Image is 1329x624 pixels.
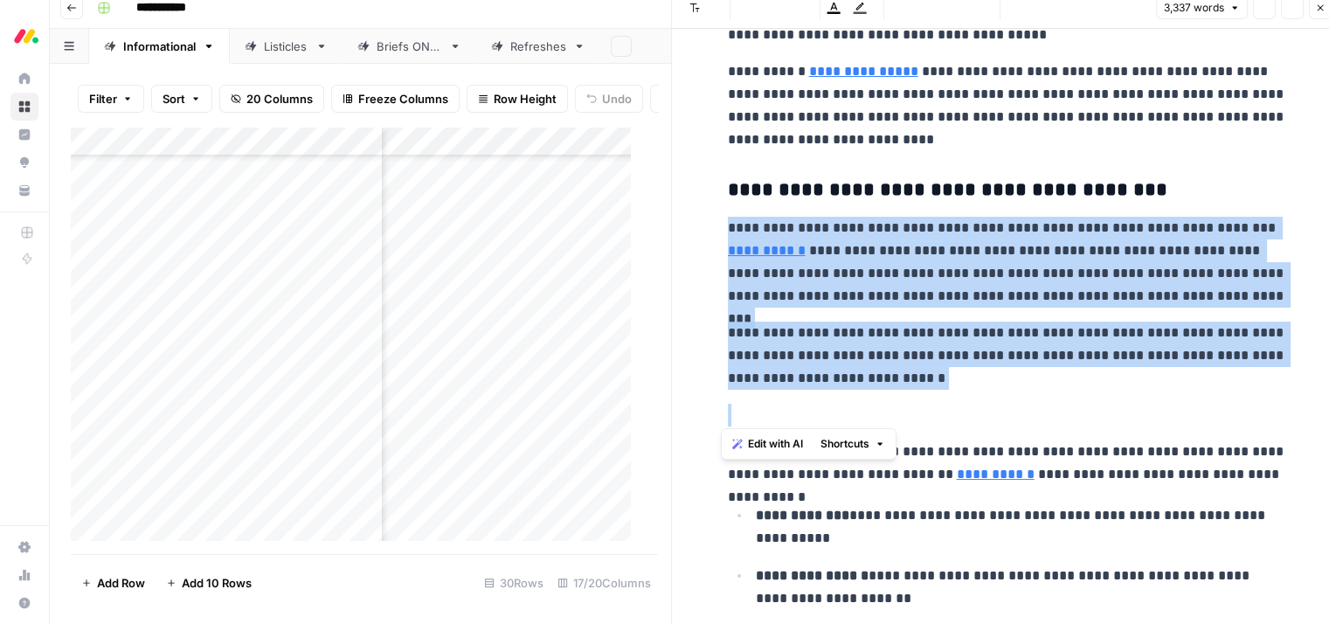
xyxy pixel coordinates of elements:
[10,177,38,205] a: Your Data
[10,93,38,121] a: Browse
[748,436,803,452] span: Edit with AI
[602,90,632,107] span: Undo
[10,14,38,58] button: Workspace: Monday.com
[343,29,476,64] a: Briefs ONLY
[78,85,144,113] button: Filter
[10,65,38,93] a: Home
[10,533,38,561] a: Settings
[151,85,212,113] button: Sort
[494,90,557,107] span: Row Height
[182,574,252,592] span: Add 10 Rows
[89,90,117,107] span: Filter
[230,29,343,64] a: Listicles
[10,589,38,617] button: Help + Support
[477,569,550,597] div: 30 Rows
[89,29,230,64] a: Informational
[264,38,308,55] div: Listicles
[123,38,196,55] div: Informational
[219,85,324,113] button: 20 Columns
[10,149,38,177] a: Opportunities
[467,85,568,113] button: Row Height
[820,436,869,452] span: Shortcuts
[71,569,156,597] button: Add Row
[163,90,185,107] span: Sort
[476,29,600,64] a: Refreshes
[510,38,566,55] div: Refreshes
[358,90,448,107] span: Freeze Columns
[377,38,442,55] div: Briefs ONLY
[550,569,658,597] div: 17/20 Columns
[97,574,145,592] span: Add Row
[813,433,892,455] button: Shortcuts
[10,20,42,52] img: Monday.com Logo
[10,561,38,589] a: Usage
[10,121,38,149] a: Insights
[246,90,313,107] span: 20 Columns
[725,433,810,455] button: Edit with AI
[575,85,643,113] button: Undo
[156,569,262,597] button: Add 10 Rows
[331,85,460,113] button: Freeze Columns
